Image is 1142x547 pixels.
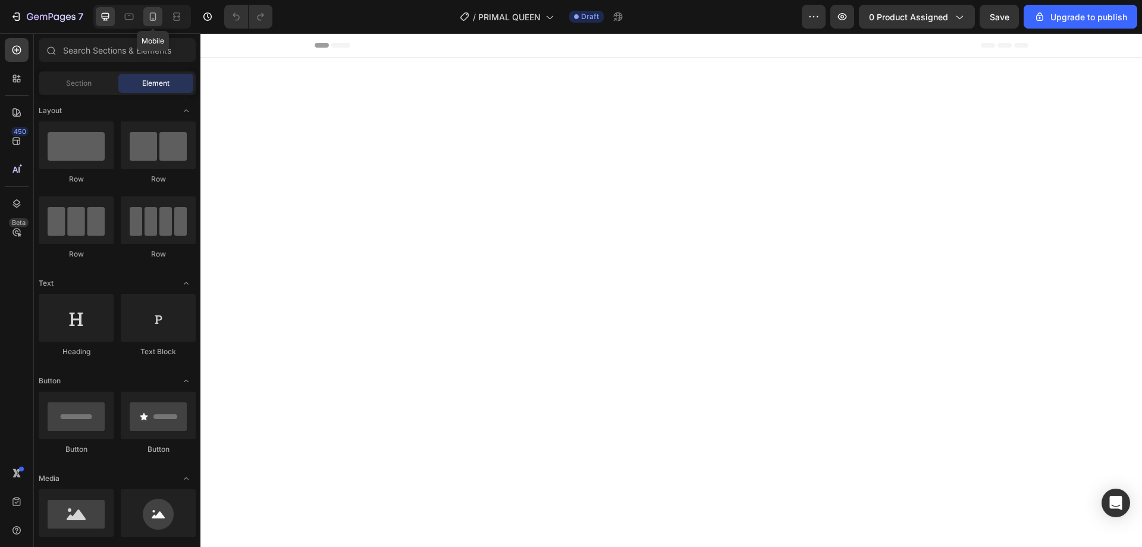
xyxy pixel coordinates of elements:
[39,376,61,386] span: Button
[78,10,83,24] p: 7
[39,278,54,289] span: Text
[990,12,1009,22] span: Save
[39,346,114,357] div: Heading
[121,174,196,185] div: Row
[177,274,196,293] span: Toggle open
[121,346,196,357] div: Text Block
[121,444,196,455] div: Button
[200,33,1142,547] iframe: Design area
[66,78,92,89] span: Section
[473,11,476,23] span: /
[980,5,1019,29] button: Save
[869,11,948,23] span: 0 product assigned
[177,101,196,120] span: Toggle open
[859,5,975,29] button: 0 product assigned
[39,444,114,455] div: Button
[39,174,114,185] div: Row
[39,249,114,260] div: Row
[581,11,599,22] span: Draft
[142,78,170,89] span: Element
[478,11,541,23] span: PRIMAL QUEEN
[11,127,29,136] div: 450
[224,5,272,29] div: Undo/Redo
[39,473,59,484] span: Media
[39,38,196,62] input: Search Sections & Elements
[177,469,196,488] span: Toggle open
[5,5,89,29] button: 7
[121,249,196,260] div: Row
[1034,11,1127,23] div: Upgrade to publish
[9,218,29,227] div: Beta
[1102,489,1130,517] div: Open Intercom Messenger
[39,105,62,116] span: Layout
[1024,5,1137,29] button: Upgrade to publish
[177,371,196,390] span: Toggle open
